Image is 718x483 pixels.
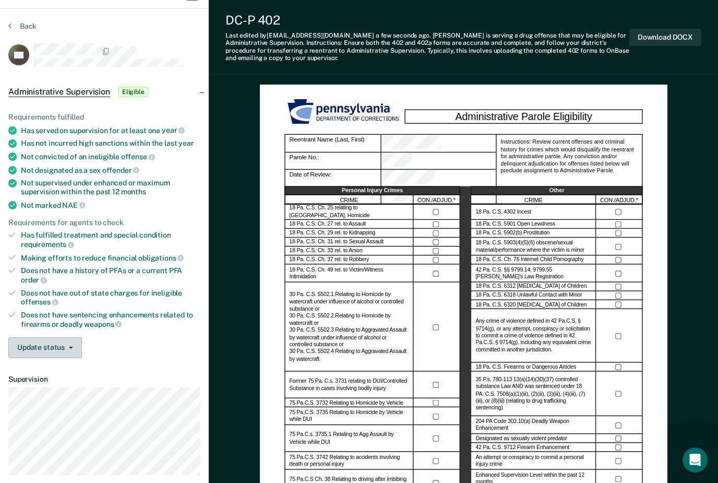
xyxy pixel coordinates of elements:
span: obligations [138,254,184,262]
label: 18 Pa. C.S. Ch. 31 rel. to Sexual Assault [289,239,383,246]
div: Personal Injury Crimes [284,186,460,195]
div: Date of Review: [381,170,496,187]
label: 18 Pa. C.S. Ch. 27 rel. to Assault [289,221,366,228]
span: months [121,187,146,196]
label: 35 P.s. 780-113 13(a)(14)(30)(37) controlled substance Law AND was sentenced under 18 PA. C.S. 75... [475,376,591,412]
div: Date of Review: [284,170,381,187]
label: 30 Pa. C.S. 5502.1 Relating to Homicide by watercraft under influence of alcohol or controlled su... [289,291,409,363]
label: 75 Pa.C.S. 3735 Relating to Homicide by Vehicle while DUI [289,409,409,423]
label: 18 Pa. C.S. Ch. 76 Internet Child Pornography [475,257,583,264]
span: NAE [62,201,85,209]
div: CON./ADJUD.* [413,196,460,205]
span: offender [102,166,140,174]
label: 18 Pa. C.S. Firearms or Dangerous Articles [475,364,576,371]
label: 75 Pa.C.S. 3732 Relating to Homicide by Vehicle [289,399,403,407]
label: 18 Pa. C.S. 6320 [MEDICAL_DATA] of Children [475,301,587,309]
label: Designated as sexually violent predator [475,435,567,443]
div: Has not incurred high sanctions within the last [21,139,200,148]
div: CRIME [284,196,413,205]
label: 18 Pa. C.S. Ch. 25 relating to [GEOGRAPHIC_DATA]. Homicide [289,205,409,219]
span: Eligible [118,87,148,97]
div: Instructions: Review current offenses and criminal history for crimes which would disqualify the ... [496,134,642,205]
label: 204 PA Code 303.10(a) Deadly Weapon Enhancement [475,418,591,432]
div: Not convicted of an ineligible [21,152,200,161]
label: 18 Pa. C.S. 4302 Incest [475,209,531,216]
label: 18 Pa. C.S. 6318 Unlawful Contact with Minor [475,292,582,300]
div: DC-P 402 [225,13,629,28]
label: An attempt or conspiracy to commit a personal injury crime [475,454,591,468]
div: Requirements for agents to check [8,218,200,227]
button: Back [8,21,37,31]
span: offenses [21,298,58,306]
button: Update status [8,337,82,358]
span: offense [121,152,155,161]
label: 18 Pa. C.S. Ch. 33 rel. to Arson [289,248,362,255]
img: PDOC Logo [284,97,404,127]
div: Reentrant Name (Last, First) [381,134,496,152]
label: 42 Pa. C.S. 9712 Firearm Enhancement [475,444,569,452]
span: year [162,126,185,134]
div: Reentrant Name (Last, First) [284,134,381,152]
dt: Supervision [8,375,200,384]
iframe: Intercom live chat [683,447,708,473]
div: Not supervised under enhanced or maximum supervision within the past 12 [21,179,200,196]
button: Download DOCX [629,29,701,46]
label: 75 Pa.C.S. 3742 Relating to accidents involving death or personal injury [289,454,409,468]
label: 42 Pa. C.S. §§ 9799.14, 9799.55 [PERSON_NAME]’s Law Registration [475,266,591,280]
label: Former 75 Pa. C.s. 3731 relating to DUI/Controlled Substance in cases involving bodily injury [289,378,409,392]
label: 18 Pa. C.S. Ch. 49 rel. to Victim/Witness Intimidation [289,266,409,280]
div: Parole No.: [284,152,381,170]
label: 75 Pa.C.s. 3735.1 Relating to Agg Assault by Vehicle while DUI [289,432,409,446]
div: CRIME [471,196,596,205]
div: Making efforts to reduce financial [21,253,200,263]
div: Parole No.: [381,152,496,170]
div: Has served on supervision for at least one [21,126,200,135]
div: Not marked [21,201,200,210]
span: a few seconds ago [376,32,429,39]
span: requirements [21,240,74,249]
div: Requirements fulfilled [8,113,200,122]
label: 18 Pa. C.S. Ch. 29 rel. to Kidnapping [289,230,375,237]
div: Has fulfilled treatment and special condition [21,231,200,249]
div: Not designated as a sex [21,166,200,175]
span: weapons [84,320,122,328]
div: Does not have a history of PFAs or a current PFA order [21,266,200,284]
span: year [178,139,194,147]
label: 18 Pa. C.S. 5901 Open Lewdness [475,221,555,228]
div: Last edited by [EMAIL_ADDRESS][DOMAIN_NAME] . [PERSON_NAME] is serving a drug offense that may be... [225,32,629,62]
label: 18 Pa. C.S. 5903(4)(5)(6) obscene/sexual material/performance where the victim is minor [475,240,591,254]
span: Administrative Supervision [8,87,110,97]
label: Any crime of violence defined in 42 Pa.C.S. § 9714(g), or any attempt, conspiracy or solicitation... [475,319,591,354]
label: 18 Pa. C.S. 5902(b) Prostitution [475,230,549,237]
div: Does not have out of state charges for ineligible [21,289,200,307]
div: Other [471,186,642,195]
label: 18 Pa. C.S. 6312 [MEDICAL_DATA] of Children [475,284,587,291]
div: Administrative Parole Eligibility [404,110,642,124]
div: CON./ADJUD.* [596,196,642,205]
div: Does not have sentencing enhancements related to firearms or deadly [21,311,200,328]
label: 18 Pa. C.S. Ch. 37 rel. to Robbery [289,257,368,264]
